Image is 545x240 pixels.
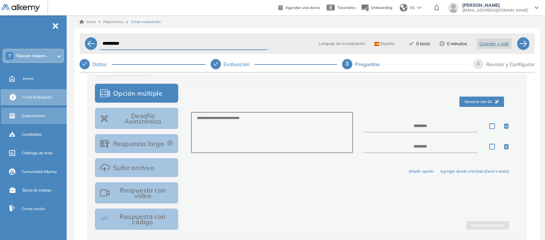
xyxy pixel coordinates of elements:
[479,40,509,47] span: Guardar y salir
[211,59,337,69] div: Evaluación
[92,59,112,69] div: Datos
[80,19,96,25] a: Inicio
[131,19,161,25] span: Crear evaluación
[22,187,51,193] span: Bolsa de trabajo
[447,40,467,47] span: 0 minutos
[22,206,45,212] span: Cerrar sesión
[462,3,528,8] span: [PERSON_NAME]
[95,108,178,129] button: Desafío Asincrónico
[400,4,407,12] img: world
[409,168,434,175] button: Añadir opción
[477,61,480,66] span: 4
[22,113,45,119] span: Evaluaciones
[23,76,34,81] span: Home
[371,5,392,10] span: Onboarding
[16,53,48,58] span: Telecom Argent...
[374,41,394,46] span: Español
[440,168,509,175] button: Agregar desde una lista (Excel o texto)
[355,59,385,69] div: Preguntas
[374,42,379,46] img: ESP
[346,61,348,66] span: 3
[466,221,509,230] button: Guardar pregunta
[103,19,124,24] span: Alkymetrics
[409,41,414,46] span: check
[473,59,535,69] div: 4Revisar y Configurar
[95,84,178,103] button: Opción múltiple
[486,59,535,69] div: Revisar y Configurar
[1,4,40,12] img: Logo
[223,59,255,69] div: Evaluación
[22,169,57,175] span: Comunidad Alkemy
[361,1,392,15] button: Onboarding
[95,209,178,230] button: Respuesta con código
[338,5,356,10] span: Tutoriales
[440,41,444,46] span: clock-circle
[465,99,499,105] span: Generar con IA
[95,182,178,203] button: Respuesta con video
[82,61,87,66] span: check
[477,39,512,49] button: Guardar y salir
[462,8,528,13] span: [EMAIL_ADDRESS][DOMAIN_NAME]
[8,53,11,58] span: T
[22,150,53,156] span: Catálogo de tests
[22,132,42,137] span: Candidatos
[459,97,504,107] button: Generar con IA
[342,59,468,69] div: 3Preguntas
[95,158,178,177] button: Subir archivo
[80,59,205,69] div: Datos
[319,41,365,47] span: Lenguaje de la evaluación
[417,6,421,9] img: arrow
[22,94,52,100] span: Crear Evaluación
[285,5,320,10] span: Agendar una demo
[95,134,178,153] button: Respuesta larga
[213,61,218,66] span: check
[410,5,415,11] span: ES
[416,40,430,47] span: 0 tests
[278,3,320,11] a: Agendar una demo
